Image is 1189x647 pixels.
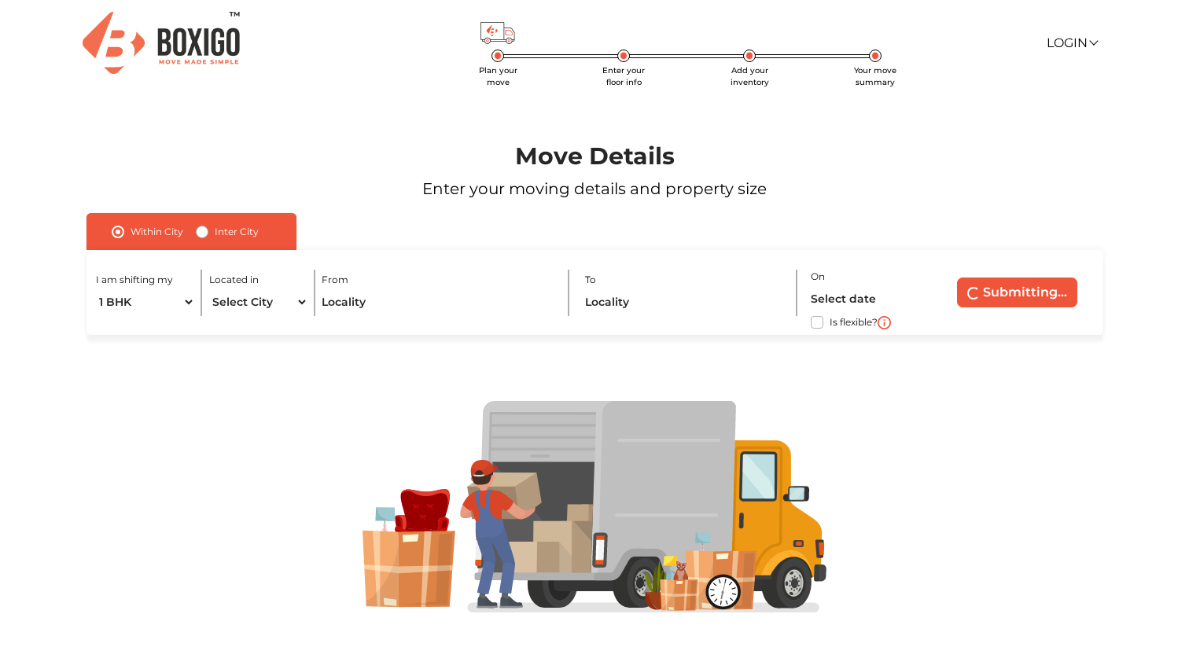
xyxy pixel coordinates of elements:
[47,142,1141,171] h1: Move Details
[585,273,596,287] label: To
[479,65,517,87] span: Plan your move
[854,65,896,87] span: Your move summary
[209,273,259,287] label: Located in
[878,316,891,329] img: i
[215,222,259,241] label: Inter City
[957,278,1077,307] button: Submitting...
[830,313,878,329] label: Is flexible?
[47,177,1141,200] p: Enter your moving details and property size
[1047,35,1097,50] a: Login
[96,273,173,287] label: I am shifting my
[731,65,769,87] span: Add your inventory
[322,289,554,316] input: Locality
[322,273,348,287] label: From
[811,285,928,313] input: Select date
[585,289,784,316] input: Locality
[602,65,645,87] span: Enter your floor info
[811,270,825,284] label: On
[83,12,240,74] img: Boxigo
[131,222,183,241] label: Within City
